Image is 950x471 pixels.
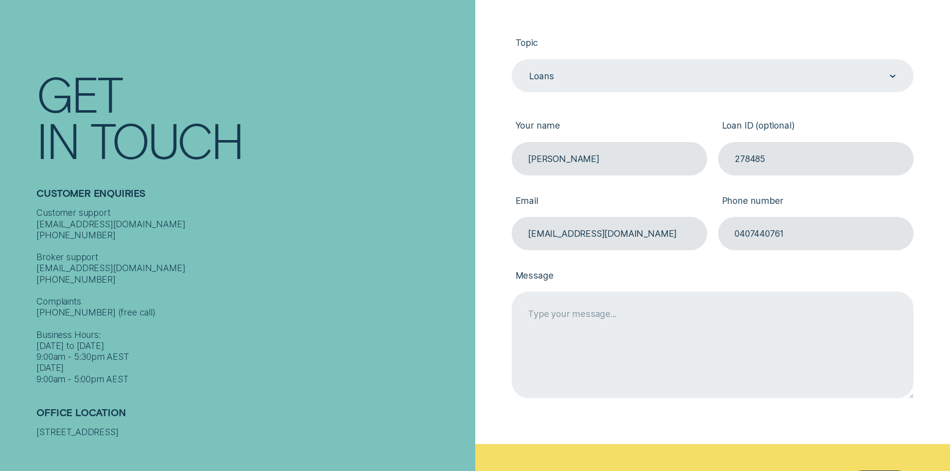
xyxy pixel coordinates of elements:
label: Topic [512,28,914,59]
label: Message [512,261,914,292]
div: [STREET_ADDRESS] [36,427,469,438]
div: Loans [529,71,554,82]
div: Get [36,70,122,116]
label: Your name [512,112,707,142]
label: Email [512,186,707,217]
h1: Get In Touch [36,70,469,162]
div: In [36,116,78,162]
h2: Office Location [36,407,469,427]
div: Customer support [EMAIL_ADDRESS][DOMAIN_NAME] [PHONE_NUMBER] Broker support [EMAIL_ADDRESS][DOMAI... [36,207,469,385]
label: Phone number [718,186,914,217]
h2: Customer Enquiries [36,187,469,207]
div: Touch [90,116,243,162]
label: Loan ID (optional) [718,112,914,142]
